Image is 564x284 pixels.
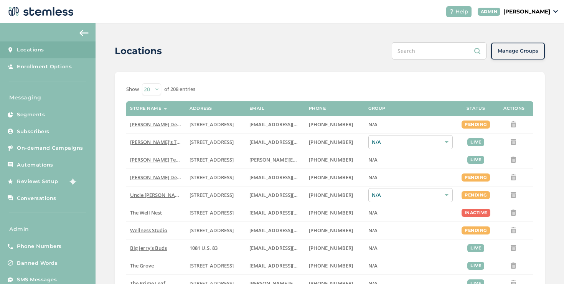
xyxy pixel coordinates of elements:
[249,157,301,163] label: swapnil@stemless.co
[190,245,241,251] label: 1081 U.S. 83
[249,139,301,145] label: brianashen@gmail.com
[190,174,241,181] label: 17523 Ventura Boulevard
[130,227,167,234] span: Wellness Studio
[462,121,490,129] div: pending
[309,263,361,269] label: (619) 600-1269
[130,157,182,163] label: Swapnil Test store
[249,245,301,251] label: info@bigjerrysbuds.com
[130,245,182,251] label: Big Jerry's Buds
[309,227,353,234] span: [PHONE_NUMBER]
[249,227,301,234] label: vmrobins@gmail.com
[467,262,484,270] div: live
[467,138,484,146] div: live
[249,121,301,128] label: arman91488@gmail.com
[130,244,167,251] span: Big Jerry's Buds
[130,209,162,216] span: The Well Nest
[190,192,234,198] span: [STREET_ADDRESS]
[249,244,333,251] span: [EMAIL_ADDRESS][DOMAIN_NAME]
[190,157,241,163] label: 5241 Center Boulevard
[368,227,453,234] label: N/A
[553,10,558,13] img: icon_down-arrow-small-66adaf34.svg
[17,243,62,250] span: Phone Numbers
[368,106,386,111] label: Group
[190,174,234,181] span: [STREET_ADDRESS]
[309,139,361,145] label: (503) 804-9208
[467,106,485,111] label: Status
[392,42,486,59] input: Search
[17,63,72,71] span: Enrollment Options
[498,47,538,55] span: Manage Groups
[17,128,49,135] span: Subscribers
[249,121,333,128] span: [EMAIL_ADDRESS][DOMAIN_NAME]
[130,192,182,198] label: Uncle Herb’s King Circle
[368,188,453,202] div: N/A
[249,209,333,216] span: [EMAIL_ADDRESS][DOMAIN_NAME]
[249,106,265,111] label: Email
[503,8,550,16] p: [PERSON_NAME]
[190,106,212,111] label: Address
[368,157,453,163] label: N/A
[130,139,182,145] label: Brian's Test Store
[309,106,326,111] label: Phone
[249,192,301,198] label: christian@uncleherbsak.com
[309,121,353,128] span: [PHONE_NUMBER]
[190,121,241,128] label: 17523 Ventura Boulevard
[249,263,301,269] label: dexter@thegroveca.com
[309,210,361,216] label: (269) 929-8463
[64,174,79,189] img: glitter-stars-b7820f95.gif
[309,209,353,216] span: [PHONE_NUMBER]
[368,210,453,216] label: N/A
[249,139,333,145] span: [EMAIL_ADDRESS][DOMAIN_NAME]
[467,244,484,252] div: live
[309,227,361,234] label: (269) 929-8463
[309,245,361,251] label: (580) 539-1118
[190,156,234,163] span: [STREET_ADDRESS]
[309,156,353,163] span: [PHONE_NUMBER]
[17,144,83,152] span: On-demand Campaigns
[249,210,301,216] label: vmrobins@gmail.com
[462,173,490,182] div: pending
[190,244,218,251] span: 1081 U.S. 83
[190,192,241,198] label: 209 King Circle
[17,178,58,185] span: Reviews Setup
[462,209,490,217] div: inactive
[163,108,167,110] img: icon-sort-1e1d7615.svg
[249,262,333,269] span: [EMAIL_ADDRESS][DOMAIN_NAME]
[17,161,53,169] span: Automations
[17,259,58,267] span: Banned Words
[309,174,353,181] span: [PHONE_NUMBER]
[309,121,361,128] label: (818) 561-0790
[309,262,353,269] span: [PHONE_NUMBER]
[190,227,241,234] label: 123 Main Street
[309,174,361,181] label: (818) 561-0790
[190,139,241,145] label: 123 East Main Street
[130,139,197,145] span: [PERSON_NAME]'s Test Store
[190,227,234,234] span: [STREET_ADDRESS]
[130,262,154,269] span: The Grove
[190,121,234,128] span: [STREET_ADDRESS]
[130,227,182,234] label: Wellness Studio
[309,157,361,163] label: (503) 332-4545
[368,245,453,251] label: N/A
[115,44,162,58] h2: Locations
[190,262,234,269] span: [STREET_ADDRESS]
[368,174,453,181] label: N/A
[491,43,545,59] button: Manage Groups
[17,46,44,54] span: Locations
[368,263,453,269] label: N/A
[130,106,161,111] label: Store name
[368,135,453,149] div: N/A
[79,30,89,36] img: icon-arrow-back-accent-c549486e.svg
[478,8,501,16] div: ADMIN
[190,263,241,269] label: 8155 Center Street
[130,156,193,163] span: [PERSON_NAME] Test store
[130,192,213,198] span: Uncle [PERSON_NAME]’s King Circle
[462,226,490,234] div: pending
[17,276,57,284] span: SMS Messages
[249,156,372,163] span: [PERSON_NAME][EMAIL_ADDRESS][DOMAIN_NAME]
[130,263,182,269] label: The Grove
[130,174,182,181] label: Hazel Delivery 4
[190,209,234,216] span: [STREET_ADDRESS]
[126,86,139,93] label: Show
[462,191,490,199] div: pending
